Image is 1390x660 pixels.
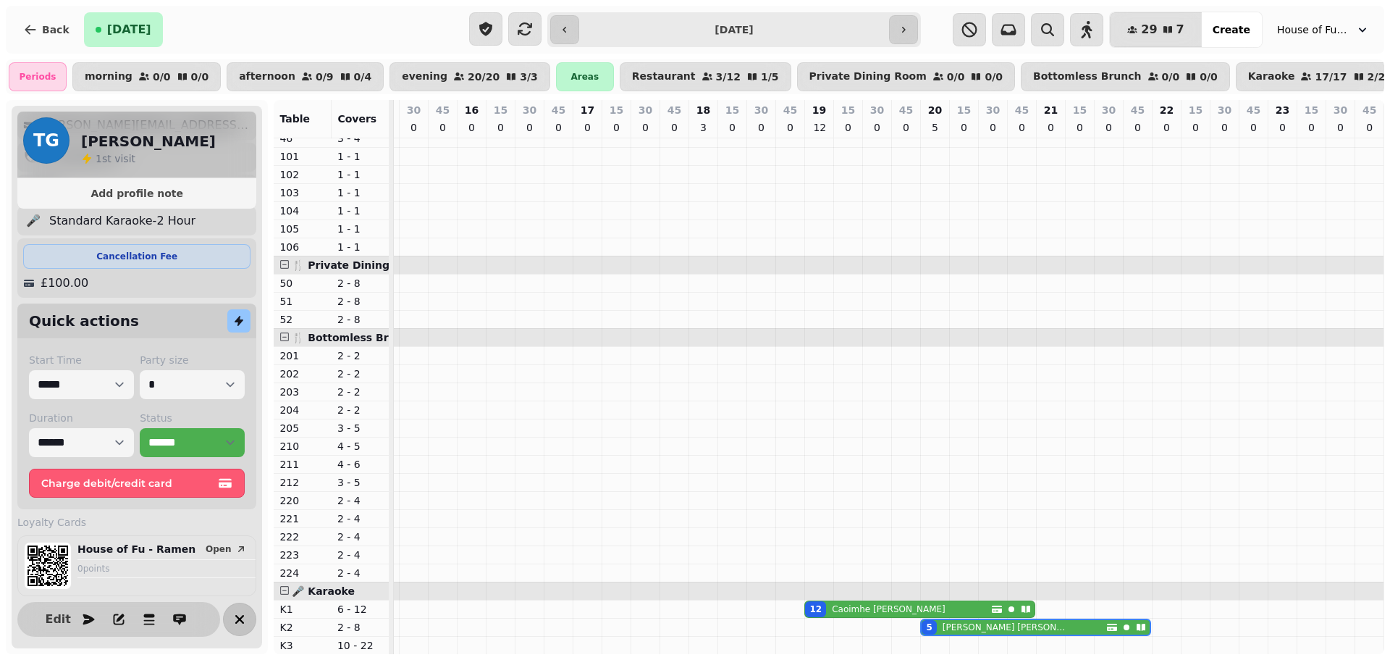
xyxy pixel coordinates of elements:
p: 0 / 0 [153,72,171,82]
p: 0 [668,120,680,135]
p: 1 / 5 [761,72,779,82]
button: Open [200,542,253,556]
p: 0 [726,120,738,135]
p: 1 - 1 [337,167,384,182]
p: visit [96,151,135,166]
p: 15 [1189,103,1202,117]
h2: [PERSON_NAME] [81,131,216,151]
p: 0 [871,120,883,135]
p: 0 / 0 [1200,72,1218,82]
span: Charge debit/credit card [41,478,215,488]
p: 106 [279,240,326,254]
p: 20 / 20 [468,72,500,82]
span: 🎤 Karaoke [292,585,355,597]
p: House of Fu - Ramen Rewards [77,542,200,556]
label: Start Time [29,353,134,367]
p: Bottomless Brunch [1033,71,1142,83]
p: 0 [1016,120,1027,135]
p: 203 [279,385,326,399]
p: 0 [408,120,419,135]
span: 1 [96,153,102,164]
p: 45 [667,103,681,117]
p: 21 [1044,103,1058,117]
p: K1 [279,602,326,617]
p: 0 / 0 [947,72,965,82]
p: 0 [1074,120,1085,135]
h2: Quick actions [29,311,139,331]
button: [DATE] [84,12,163,47]
p: 50 [279,276,326,291]
button: Create [1201,12,1262,47]
p: Standard Karaoke-2 Hour [49,212,195,230]
p: 202 [279,367,326,381]
p: 4 - 6 [337,457,384,472]
button: Add profile note [23,184,250,203]
div: Periods [9,62,67,91]
p: 0 / 0 [1162,72,1180,82]
p: 30 [1218,103,1231,117]
p: 1 - 1 [337,240,384,254]
p: 0 [755,120,767,135]
button: Bottomless Brunch0/00/0 [1021,62,1230,91]
p: 103 [279,185,326,200]
span: Table [279,113,310,125]
p: Restaurant [632,71,696,83]
p: Karaoke [1248,71,1295,83]
p: 22 [1160,103,1174,117]
p: 0 [1132,120,1143,135]
p: 0 / 0 [985,72,1003,82]
p: 10 - 22 [337,638,384,653]
p: 2 - 4 [337,530,384,544]
p: 0 [523,120,535,135]
p: 16 [465,103,479,117]
p: 1 - 1 [337,222,384,236]
p: 30 [407,103,421,117]
button: evening20/203/3 [389,62,550,91]
p: 6 - 12 [337,602,384,617]
p: 30 [523,103,536,117]
p: 18 [696,103,710,117]
p: 220 [279,493,326,508]
p: K2 [279,620,326,635]
span: 29 [1141,24,1157,35]
p: 15 [841,103,855,117]
p: evening [402,71,447,83]
p: 30 [1102,103,1116,117]
button: Restaurant3/121/5 [620,62,791,91]
p: 2 - 2 [337,385,384,399]
p: 2 - 2 [337,367,384,381]
p: 0 [1103,120,1114,135]
p: 30 [754,103,768,117]
p: 0 [987,120,998,135]
p: 0 / 4 [354,72,372,82]
p: 2 - 2 [337,403,384,417]
p: 0 / 9 [316,72,334,82]
p: 0 [1045,120,1056,135]
p: 2 / 2 [1368,72,1386,82]
p: 2 - 8 [337,294,384,309]
p: 0 [494,120,506,135]
p: 224 [279,566,326,580]
p: 15 [610,103,623,117]
p: 0 [958,120,969,135]
div: Cancellation Fee [23,244,250,269]
p: 204 [279,403,326,417]
p: 0 [1161,120,1172,135]
p: K3 [279,638,326,653]
p: 0 [552,120,564,135]
p: 2 - 4 [337,493,384,508]
p: 105 [279,222,326,236]
p: 19 [812,103,826,117]
p: 3 / 3 [520,72,538,82]
p: 45 [1015,103,1029,117]
p: afternoon [239,71,295,83]
p: 30 [639,103,652,117]
p: 45 [1247,103,1260,117]
span: Add profile note [35,188,239,199]
p: 2 - 4 [337,566,384,580]
p: 45 [552,103,565,117]
button: House of Fu Manchester [1268,17,1378,43]
p: 23 [1276,103,1289,117]
button: afternoon0/90/4 [227,62,384,91]
p: 30 [986,103,1000,117]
